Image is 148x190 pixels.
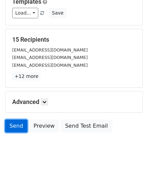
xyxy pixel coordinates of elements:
[12,55,88,60] small: [EMAIL_ADDRESS][DOMAIN_NAME]
[12,72,41,81] a: +12 more
[29,120,59,132] a: Preview
[114,157,148,190] iframe: Chat Widget
[12,63,88,68] small: [EMAIL_ADDRESS][DOMAIN_NAME]
[5,120,27,132] a: Send
[12,36,136,43] h5: 15 Recipients
[12,47,88,52] small: [EMAIL_ADDRESS][DOMAIN_NAME]
[12,98,136,106] h5: Advanced
[12,8,38,18] a: Load...
[49,8,66,18] button: Save
[61,120,112,132] a: Send Test Email
[114,157,148,190] div: 聊天小组件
